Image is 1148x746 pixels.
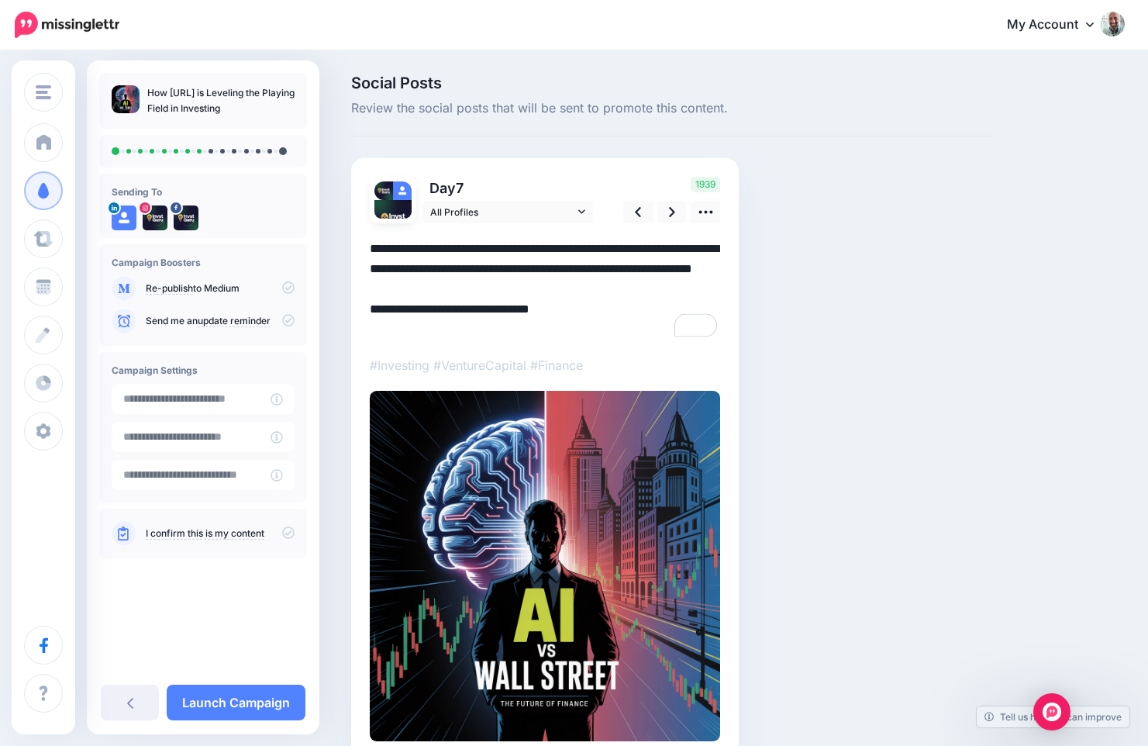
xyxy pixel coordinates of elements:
img: user_default_image.png [393,181,412,200]
p: Day [422,177,595,199]
textarea: To enrich screen reader interactions, please activate Accessibility in Grammarly extension settings [370,239,720,340]
h4: Campaign Settings [112,364,295,376]
a: Tell us how we can improve [977,706,1129,727]
span: Review the social posts that will be sent to promote this content. [351,98,992,119]
a: My Account [991,6,1125,44]
img: 500636241_17843655336497570_6223560818517383544_n-bsa154745.jpg [374,200,412,237]
img: user_default_image.png [112,205,136,230]
span: 1939 [691,177,720,192]
img: 500306017_122099016968891698_547164407858047431_n-bsa154743.jpg [174,205,198,230]
span: Social Posts [351,75,992,91]
p: How [URL] is Leveling the Playing Field in Investing [147,85,295,116]
a: I confirm this is my content [146,527,264,540]
img: 84de33ade75fae04563fdff42777e797_thumb.jpg [112,85,140,113]
img: Missinglettr [15,12,119,38]
p: #Investing #VentureCapital #Finance [370,355,720,375]
a: update reminder [198,315,271,327]
h4: Campaign Boosters [112,257,295,268]
p: to Medium [146,281,295,295]
span: 7 [456,180,464,196]
div: Open Intercom Messenger [1033,693,1070,730]
p: Send me an [146,314,295,328]
img: menu.png [36,85,51,99]
span: All Profiles [430,204,574,220]
a: Re-publish [146,282,193,295]
img: 84de33ade75fae04563fdff42777e797.jpg [370,391,720,741]
img: 500636241_17843655336497570_6223560818517383544_n-bsa154745.jpg [143,205,167,230]
h4: Sending To [112,186,295,198]
a: All Profiles [422,201,593,223]
img: 500306017_122099016968891698_547164407858047431_n-bsa154743.jpg [374,181,393,200]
